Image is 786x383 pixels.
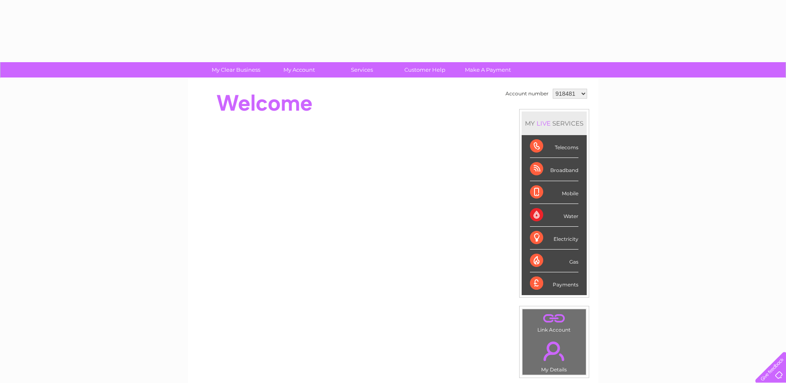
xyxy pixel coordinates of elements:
[530,250,578,272] div: Gas
[328,62,396,78] a: Services
[525,311,584,326] a: .
[202,62,270,78] a: My Clear Business
[530,181,578,204] div: Mobile
[454,62,522,78] a: Make A Payment
[530,227,578,250] div: Electricity
[525,337,584,366] a: .
[530,135,578,158] div: Telecoms
[530,204,578,227] div: Water
[265,62,333,78] a: My Account
[522,335,586,375] td: My Details
[530,158,578,181] div: Broadband
[391,62,459,78] a: Customer Help
[530,272,578,295] div: Payments
[522,309,586,335] td: Link Account
[522,112,587,135] div: MY SERVICES
[535,119,552,127] div: LIVE
[503,87,551,101] td: Account number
